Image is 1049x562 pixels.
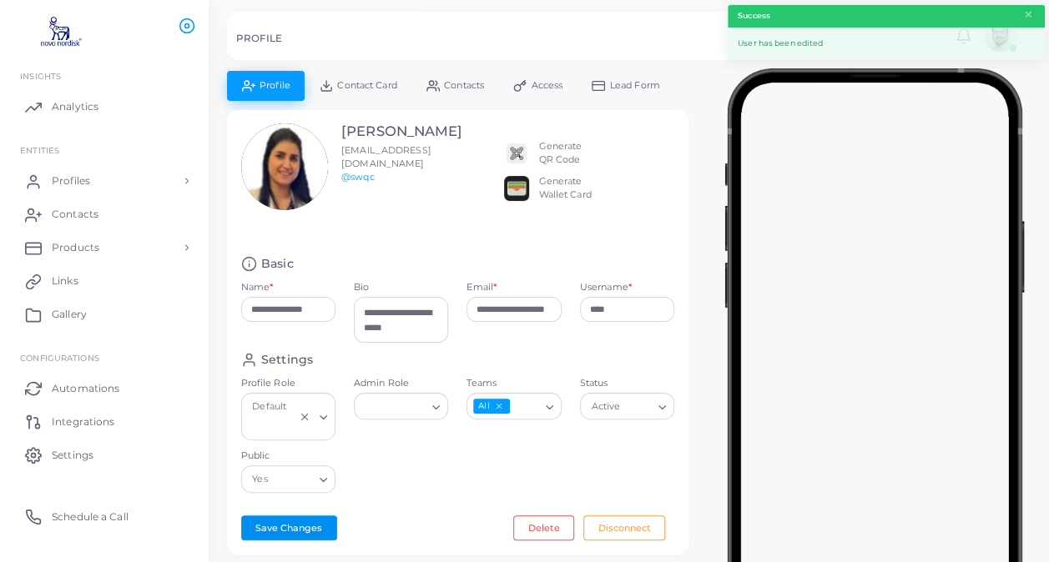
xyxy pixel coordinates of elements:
div: User has been edited [728,28,1045,60]
span: Analytics [52,99,98,114]
a: Integrations [13,404,196,438]
a: Gallery [13,298,196,331]
label: Status [580,377,674,390]
input: Search for option [271,470,313,489]
span: Products [52,240,99,255]
span: Contacts [444,81,484,90]
span: Active [589,399,623,416]
span: Contact Card [337,81,396,90]
a: Profiles [13,164,196,198]
span: Schedule a Call [52,509,129,524]
div: Generate QR Code [538,140,582,167]
span: Profiles [52,173,90,188]
span: Default [250,399,289,415]
a: Automations [13,371,196,404]
a: Contacts [13,198,196,231]
button: Save Changes [241,515,337,540]
a: Products [13,231,196,264]
label: Bio [354,281,448,294]
span: Configurations [20,353,99,363]
span: INSIGHTS [20,71,61,81]
h4: Settings [261,352,313,368]
div: Search for option [241,393,335,440]
div: Generate Wallet Card [538,175,591,202]
span: Access [532,81,563,90]
label: Public [241,449,335,463]
a: Settings [13,438,196,471]
span: Yes [250,471,270,489]
button: Disconnect [583,515,665,540]
span: Contacts [52,207,98,222]
div: Search for option [580,393,674,419]
img: logo [15,16,108,47]
a: Analytics [13,90,196,123]
input: Search for option [624,398,652,416]
a: @swqc [341,171,375,183]
div: Search for option [354,393,448,419]
span: Lead Form [610,81,660,90]
span: Integrations [52,414,114,429]
span: All [473,399,509,414]
button: Clear Selected [299,410,310,424]
img: qr2.png [504,141,529,166]
div: Search for option [241,465,335,492]
span: Gallery [52,307,87,322]
span: Links [52,273,78,289]
span: ENTITIES [20,145,59,155]
input: Search for option [512,398,539,416]
span: [EMAIL_ADDRESS][DOMAIN_NAME] [341,144,431,169]
span: Settings [52,448,93,463]
h4: Basic [261,256,294,272]
img: apple-wallet.png [504,176,529,201]
input: Search for option [249,418,295,436]
button: Close [1023,6,1034,24]
label: Profile Role [241,377,335,390]
a: Links [13,264,196,298]
span: Automations [52,381,119,396]
h5: PROFILE [236,33,282,44]
label: Email [467,281,497,294]
h3: [PERSON_NAME] [341,123,462,140]
button: Deselect All [493,400,505,412]
label: Name [241,281,274,294]
strong: Success [738,10,770,22]
div: Search for option [467,393,561,419]
button: Delete [513,515,574,540]
a: Schedule a Call [13,499,196,533]
label: Admin Role [354,377,448,390]
input: Search for option [361,398,426,416]
label: Username [580,281,632,294]
label: Teams [467,377,561,390]
span: Profile [260,81,290,90]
